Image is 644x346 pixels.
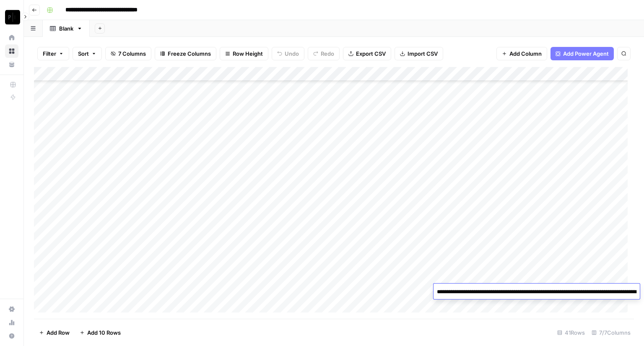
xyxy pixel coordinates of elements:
span: Filter [43,49,56,58]
button: 7 Columns [105,47,151,60]
button: Add Power Agent [551,47,614,60]
button: Row Height [220,47,268,60]
button: Add Column [496,47,547,60]
button: Help + Support [5,329,18,343]
button: Add 10 Rows [75,326,126,339]
span: Add Column [509,49,542,58]
span: Redo [321,49,334,58]
span: Undo [285,49,299,58]
span: Add Row [47,328,70,337]
span: Freeze Columns [168,49,211,58]
button: Undo [272,47,304,60]
span: Add Power Agent [563,49,609,58]
span: Export CSV [356,49,386,58]
div: 7/7 Columns [588,326,634,339]
button: Freeze Columns [155,47,216,60]
button: Filter [37,47,69,60]
span: Import CSV [408,49,438,58]
button: Add Row [34,326,75,339]
button: Redo [308,47,340,60]
button: Export CSV [343,47,391,60]
span: Sort [78,49,89,58]
a: Settings [5,302,18,316]
span: Row Height [233,49,263,58]
button: Workspace: Paragon Intel - Copyediting [5,7,18,28]
button: Sort [73,47,102,60]
a: Browse [5,44,18,58]
div: Blank [59,24,73,33]
a: Blank [43,20,90,37]
a: Usage [5,316,18,329]
a: Home [5,31,18,44]
img: Paragon Intel - Copyediting Logo [5,10,20,25]
span: Add 10 Rows [87,328,121,337]
span: 7 Columns [118,49,146,58]
button: Import CSV [395,47,443,60]
div: 41 Rows [554,326,588,339]
a: Your Data [5,58,18,71]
